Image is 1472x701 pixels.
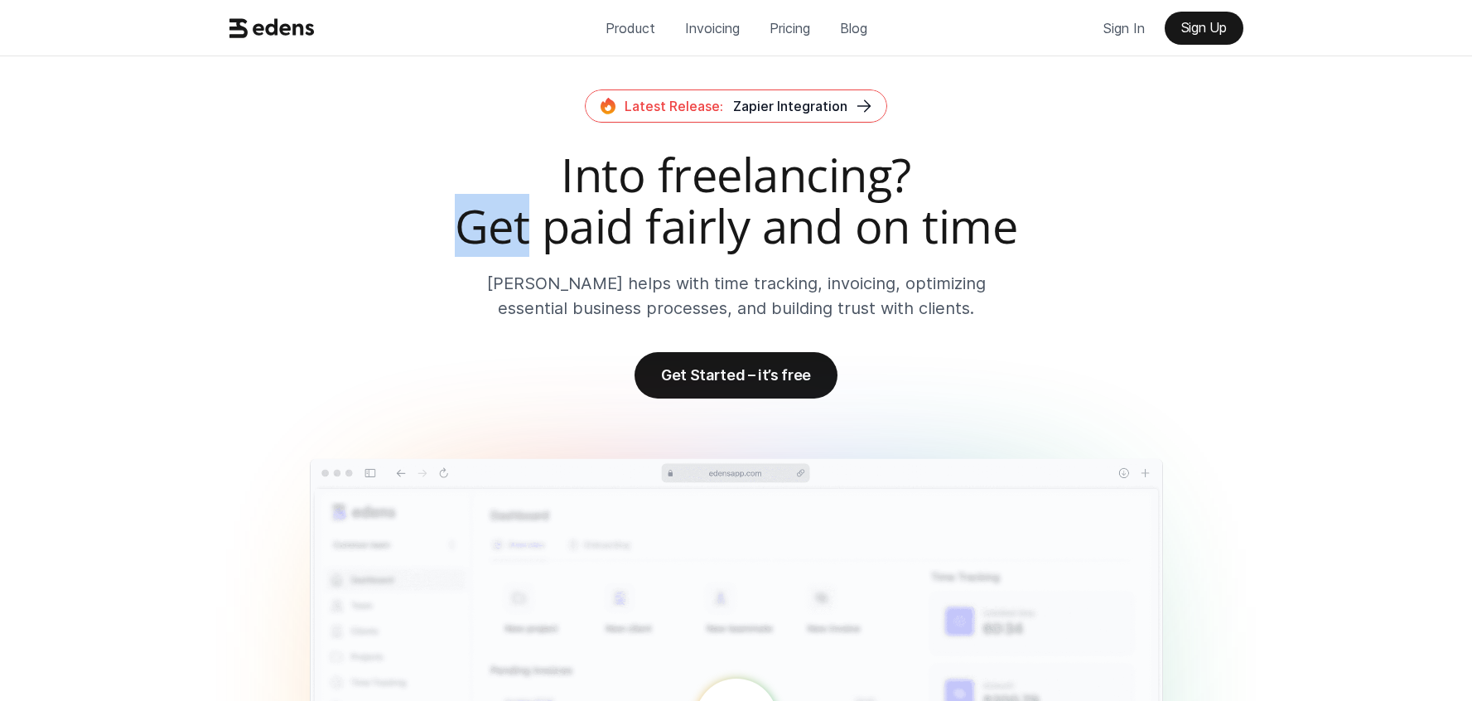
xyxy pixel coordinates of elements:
[1181,20,1227,36] p: Sign Up
[827,12,881,45] a: Blog
[685,16,740,41] p: Invoicing
[1165,12,1243,45] a: Sign Up
[756,12,823,45] a: Pricing
[1103,16,1145,41] p: Sign In
[585,89,887,123] a: Latest Release:Zapier Integration
[672,12,753,45] a: Invoicing
[635,352,837,399] a: Get Started – it’s free
[733,98,847,114] span: Zapier Integration
[606,16,655,41] p: Product
[840,16,867,41] p: Blog
[770,16,810,41] p: Pricing
[661,366,811,384] p: Get Started – it’s free
[592,12,668,45] a: Product
[1090,12,1158,45] a: Sign In
[223,149,1250,251] h2: Into freelancing? Get paid fairly and on time
[625,98,723,114] span: Latest Release:
[455,271,1017,321] p: [PERSON_NAME] helps with time tracking, invoicing, optimizing essential business processes, and b...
